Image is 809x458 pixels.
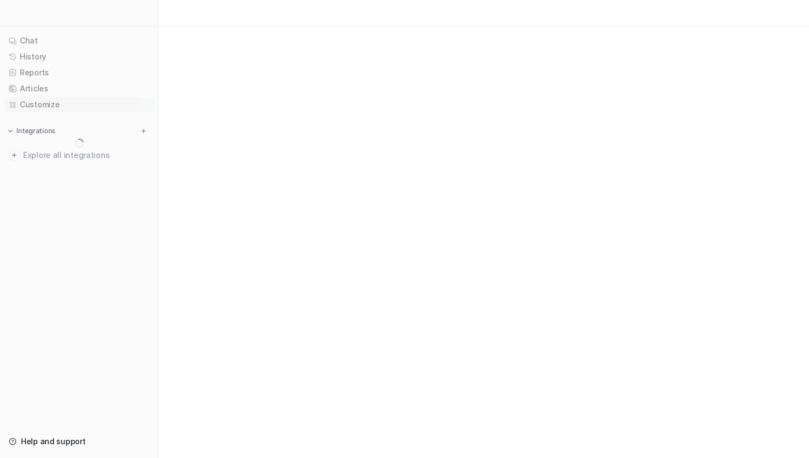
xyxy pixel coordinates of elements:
span: Explore all integrations [23,146,149,164]
img: expand menu [7,127,14,135]
a: Help and support [4,434,154,449]
p: Integrations [17,127,56,135]
a: Articles [4,81,154,96]
a: Reports [4,65,154,80]
img: explore all integrations [9,150,20,161]
a: Chat [4,33,154,48]
img: menu_add.svg [140,127,147,135]
a: Customize [4,97,154,112]
a: History [4,49,154,64]
button: Integrations [4,126,59,137]
a: Explore all integrations [4,148,154,163]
